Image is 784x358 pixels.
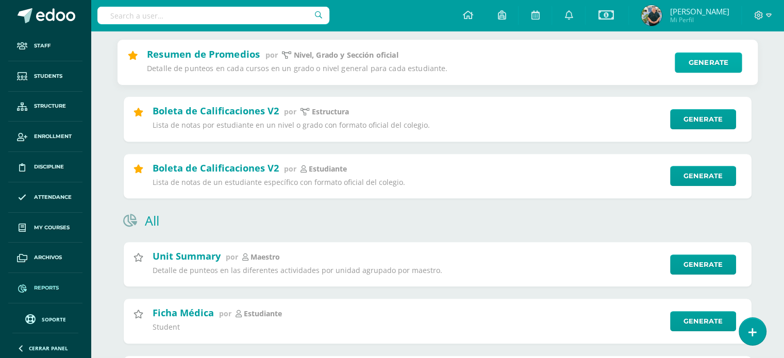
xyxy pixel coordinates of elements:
[153,250,221,262] h2: Unit Summary
[42,316,66,323] span: Soporte
[153,121,663,130] p: Lista de notas por estudiante en un nivel o grado con formato oficial del colegio.
[670,166,736,186] a: Generate
[8,61,82,92] a: Students
[153,306,214,319] h2: Ficha Médica
[670,109,736,129] a: Generate
[8,273,82,303] a: Reports
[34,42,51,50] span: Staff
[312,107,349,116] p: Estructura
[34,284,59,292] span: Reports
[153,178,663,187] p: Lista de notas de un estudiante específico con formato oficial del colegio.
[145,212,159,229] h1: All
[34,163,64,171] span: Discipline
[293,50,398,60] p: Nivel, Grado y Sección oficial
[670,15,729,24] span: Mi Perfil
[675,52,742,73] a: Generate
[34,193,72,201] span: Attendance
[8,213,82,243] a: My courses
[670,254,736,275] a: Generate
[251,252,280,262] p: maestro
[34,102,66,110] span: Structure
[670,6,729,16] span: [PERSON_NAME]
[29,345,68,352] span: Cerrar panel
[309,164,347,174] p: estudiante
[153,162,279,174] h2: Boleta de Calificaciones V2
[97,7,329,24] input: Search a user…
[34,253,62,262] span: Archivos
[8,243,82,273] a: Archivos
[265,50,277,60] span: por
[153,266,663,275] p: Detalle de punteos en las diferentes actividades por unidad agrupado por maestro.
[8,31,82,61] a: Staff
[153,322,663,332] p: Student
[284,164,296,174] span: por
[146,48,259,60] h2: Resumen de Promedios
[12,312,78,326] a: Soporte
[146,64,668,74] p: Detalle de punteos en cada cursos en un grado o nivel general para cada estudiante.
[244,309,282,318] p: estudiante
[8,182,82,213] a: Attendance
[284,107,296,116] span: por
[34,72,62,80] span: Students
[670,311,736,331] a: Generate
[153,105,279,117] h2: Boleta de Calificaciones V2
[641,5,662,26] img: 4447a754f8b82caf5a355abd86508926.png
[8,92,82,122] a: Structure
[219,309,231,318] span: por
[8,122,82,152] a: Enrollment
[34,132,72,141] span: Enrollment
[34,224,70,232] span: My courses
[226,252,238,262] span: por
[8,152,82,182] a: Discipline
